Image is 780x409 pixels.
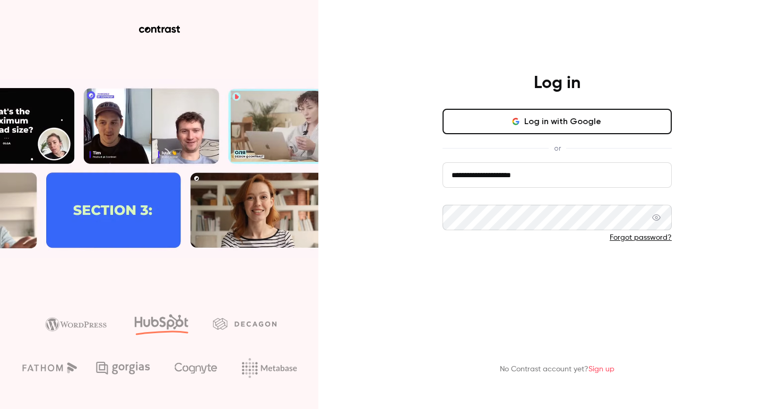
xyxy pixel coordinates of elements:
[534,73,580,94] h4: Log in
[443,260,672,285] button: Log in
[213,318,276,329] img: decagon
[549,143,566,154] span: or
[500,364,614,375] p: No Contrast account yet?
[443,109,672,134] button: Log in with Google
[588,366,614,373] a: Sign up
[610,234,672,241] a: Forgot password?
